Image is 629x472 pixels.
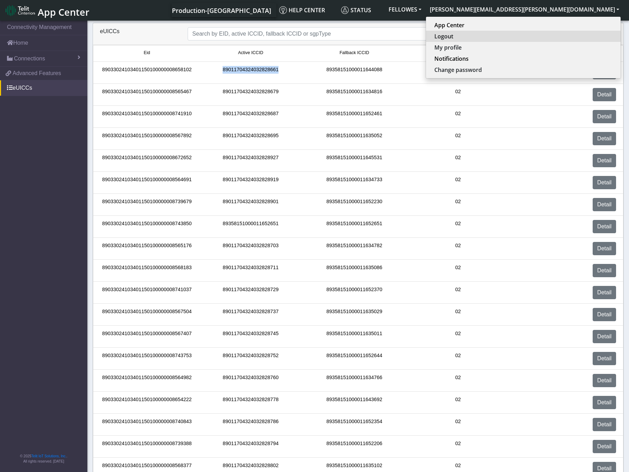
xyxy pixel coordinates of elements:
[593,374,616,387] a: Detail
[593,220,616,233] a: Detail
[31,454,66,458] a: Telit IoT Solutions, Inc.
[6,3,88,18] a: App Center
[426,20,621,31] button: App Center
[6,5,35,16] img: logo-telit-cinterion-gw-new.png
[199,88,303,101] div: 89011704324032828679
[384,3,426,16] button: FELLOWES
[276,3,338,17] a: Help center
[593,176,616,189] a: Detail
[95,66,199,79] div: 89033024103401150100000008658102
[172,3,271,17] a: Your current platform instance
[593,242,616,255] a: Detail
[95,396,199,409] div: 89033024103401150100000008654222
[95,88,199,101] div: 89033024103401150100000008565467
[406,352,510,365] div: 02
[303,110,406,123] div: 89358151000011652461
[406,242,510,255] div: 02
[199,264,303,277] div: 89011704324032828711
[199,220,303,233] div: 89358151000011652651
[38,6,89,19] span: App Center
[238,50,263,56] span: Active ICCID
[406,418,510,431] div: 02
[341,6,349,14] img: status.svg
[172,6,271,15] span: Production-[GEOGRAPHIC_DATA]
[406,154,510,167] div: 02
[406,110,510,123] div: 02
[303,264,406,277] div: 89358151000011635086
[303,88,406,101] div: 89358151000011634816
[303,220,406,233] div: 89358151000011652651
[303,374,406,387] div: 89358151000011634766
[95,418,199,431] div: 89033024103401150100000008740843
[303,66,406,79] div: 89358151000011644088
[593,132,616,145] a: Detail
[303,154,406,167] div: 89358151000011645531
[593,440,616,453] a: Detail
[593,264,616,277] a: Detail
[340,50,369,56] span: Fallback ICCID
[199,110,303,123] div: 89011704324032828687
[95,132,199,145] div: 89033024103401150100000008567892
[14,54,45,63] span: Connections
[279,6,325,14] span: Help center
[199,440,303,453] div: 89011704324032828794
[426,64,621,75] button: Change password
[406,264,510,277] div: 02
[95,198,199,211] div: 89033024103401150100000008739679
[406,220,510,233] div: 02
[338,3,384,17] a: Status
[434,54,612,63] a: Notifications
[593,110,616,123] a: Detail
[426,53,621,64] button: Notifications
[406,88,510,101] div: 02
[593,308,616,321] a: Detail
[406,440,510,453] div: 02
[593,286,616,299] a: Detail
[95,110,199,123] div: 89033024103401150100000008741910
[406,198,510,211] div: 02
[199,352,303,365] div: 89011704324032828752
[199,396,303,409] div: 89011704324032828778
[95,264,199,277] div: 89033024103401150100000008568183
[303,242,406,255] div: 89358151000011634782
[406,374,510,387] div: 02
[188,27,451,40] input: Search...
[199,198,303,211] div: 89011704324032828901
[199,374,303,387] div: 89011704324032828760
[593,330,616,343] a: Detail
[199,176,303,189] div: 89011704324032828919
[303,440,406,453] div: 89358151000011652206
[593,154,616,167] a: Detail
[593,352,616,365] a: Detail
[303,198,406,211] div: 89358151000011652230
[406,330,510,343] div: 02
[95,286,199,299] div: 89033024103401150100000008741037
[593,198,616,211] a: Detail
[95,330,199,343] div: 89033024103401150100000008567407
[406,396,510,409] div: 02
[144,50,150,56] span: Eid
[303,330,406,343] div: 89358151000011635011
[593,396,616,409] a: Detail
[95,308,199,321] div: 89033024103401150100000008567504
[303,308,406,321] div: 89358151000011635029
[434,21,612,29] a: App Center
[95,374,199,387] div: 89033024103401150100000008564982
[426,31,621,42] button: Logout
[95,176,199,189] div: 89033024103401150100000008564691
[303,176,406,189] div: 89358151000011634733
[406,66,510,79] div: 02
[95,352,199,365] div: 89033024103401150100000008743753
[426,3,623,16] button: [PERSON_NAME][EMAIL_ADDRESS][PERSON_NAME][DOMAIN_NAME]
[341,6,371,14] span: Status
[303,352,406,365] div: 89358151000011652644
[593,418,616,431] a: Detail
[199,286,303,299] div: 89011704324032828729
[199,132,303,145] div: 89011704324032828695
[95,242,199,255] div: 89033024103401150100000008565176
[279,6,287,14] img: knowledge.svg
[199,418,303,431] div: 89011704324032828786
[406,286,510,299] div: 02
[303,286,406,299] div: 89358151000011652370
[13,69,61,78] span: Advanced Features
